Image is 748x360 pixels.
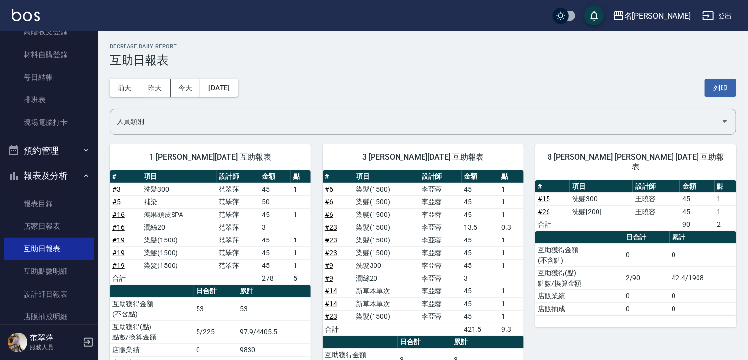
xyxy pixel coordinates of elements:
[535,266,623,289] td: 互助獲得(點) 點數/換算金額
[462,208,499,221] td: 45
[259,221,291,234] td: 3
[680,205,714,218] td: 45
[141,234,216,246] td: 染髮(1500)
[419,246,462,259] td: 李亞蓉
[670,302,736,315] td: 0
[353,208,419,221] td: 染髮(1500)
[323,170,353,183] th: #
[112,262,125,269] a: #19
[259,272,291,285] td: 278
[451,336,524,349] th: 累計
[291,272,311,285] td: 5
[141,170,216,183] th: 項目
[112,249,125,257] a: #19
[259,259,291,272] td: 45
[535,231,736,315] table: a dense table
[570,180,633,193] th: 項目
[419,285,462,297] td: 李亞蓉
[538,195,550,203] a: #15
[291,259,311,272] td: 1
[570,192,633,205] td: 洗髮300
[499,246,524,259] td: 1
[633,192,680,205] td: 王曉容
[462,310,499,323] td: 45
[217,195,260,208] td: 范翠萍
[535,243,623,266] td: 互助獲得金額 (不含點)
[4,306,94,328] a: 店販抽成明細
[499,234,524,246] td: 1
[398,336,451,349] th: 日合計
[4,238,94,260] a: 互助日報表
[122,152,299,162] span: 1 [PERSON_NAME][DATE] 互助報表
[419,259,462,272] td: 李亞蓉
[4,111,94,134] a: 現場電腦打卡
[624,10,691,22] div: 名[PERSON_NAME]
[353,170,419,183] th: 項目
[462,285,499,297] td: 45
[499,297,524,310] td: 1
[462,272,499,285] td: 3
[419,170,462,183] th: 設計師
[680,192,714,205] td: 45
[462,246,499,259] td: 45
[462,259,499,272] td: 45
[194,285,237,298] th: 日合計
[112,185,121,193] a: #3
[499,323,524,336] td: 9.3
[237,285,311,298] th: 累計
[237,297,311,320] td: 53
[110,170,141,183] th: #
[4,283,94,306] a: 設計師日報表
[334,152,512,162] span: 3 [PERSON_NAME][DATE] 互助報表
[499,195,524,208] td: 1
[353,246,419,259] td: 染髮(1500)
[30,343,80,352] p: 服務人員
[4,89,94,111] a: 排班表
[705,79,736,97] button: 列印
[419,221,462,234] td: 李亞蓉
[419,183,462,195] td: 李亞蓉
[291,208,311,221] td: 1
[325,300,337,308] a: #14
[670,231,736,244] th: 累計
[217,208,260,221] td: 范翠萍
[291,246,311,259] td: 1
[353,285,419,297] td: 新草本單次
[110,43,736,49] h2: Decrease Daily Report
[353,272,419,285] td: 潤絲20
[462,234,499,246] td: 45
[259,234,291,246] td: 45
[291,183,311,195] td: 1
[462,221,499,234] td: 13.5
[609,6,695,26] button: 名[PERSON_NAME]
[114,113,717,130] input: 人員名稱
[112,211,125,218] a: #16
[217,221,260,234] td: 范翠萍
[462,297,499,310] td: 45
[217,183,260,195] td: 范翠萍
[715,192,736,205] td: 1
[194,320,237,343] td: 5/225
[499,208,524,221] td: 1
[323,170,524,336] table: a dense table
[237,343,311,356] td: 9830
[419,297,462,310] td: 李亞蓉
[353,310,419,323] td: 染髮(1500)
[623,231,670,244] th: 日合計
[535,289,623,302] td: 店販業績
[237,320,311,343] td: 97.9/4405.5
[715,180,736,193] th: 點
[217,259,260,272] td: 范翠萍
[462,323,499,336] td: 421.5
[419,208,462,221] td: 李亞蓉
[110,170,311,285] table: a dense table
[259,183,291,195] td: 45
[110,320,194,343] td: 互助獲得(點) 點數/換算金額
[499,183,524,195] td: 1
[4,163,94,189] button: 報表及分析
[141,208,216,221] td: 鴻果頭皮SPA
[535,302,623,315] td: 店販抽成
[623,243,670,266] td: 0
[4,21,94,43] a: 高階收支登錄
[141,246,216,259] td: 染髮(1500)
